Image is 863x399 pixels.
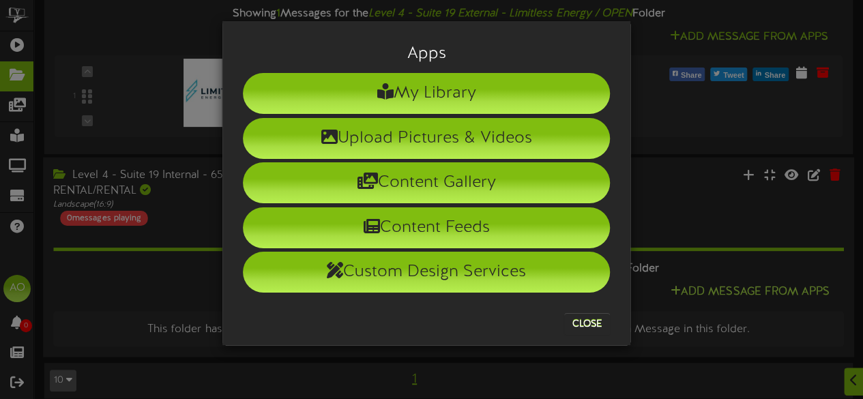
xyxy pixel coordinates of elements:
[243,207,610,248] li: Content Feeds
[243,118,610,159] li: Upload Pictures & Videos
[243,252,610,293] li: Custom Design Services
[564,313,610,335] button: Close
[243,162,610,203] li: Content Gallery
[243,45,610,63] h3: Apps
[243,73,610,114] li: My Library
